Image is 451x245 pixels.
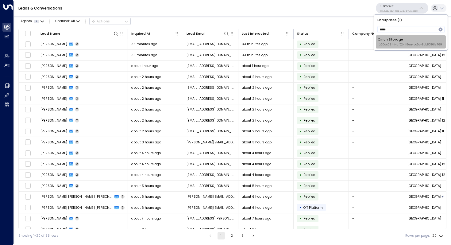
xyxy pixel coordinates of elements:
[34,20,39,23] span: 2
[187,162,235,166] span: niklas.reinius@gmail.com
[25,227,31,232] span: Toggle select row
[131,96,161,101] span: about 2 hours ago
[18,233,58,238] div: Showing 1-20 of 55 rows
[405,233,430,238] label: Rows per page:
[131,216,161,221] span: about 7 hours ago
[242,107,272,112] span: about 2 hours ago
[131,194,161,199] span: about 6 hours ago
[407,53,445,57] span: Dublin 12
[349,104,404,115] td: -
[242,31,285,37] div: Last Interacted
[407,151,441,155] span: Belfast
[25,52,31,58] span: Toggle select row
[297,31,340,37] div: Status
[218,232,225,239] button: page 1
[25,74,31,80] span: Toggle select row
[75,216,79,220] span: 2
[239,232,246,239] button: Go to page 3
[349,93,404,104] td: -
[242,75,272,79] span: about 2 hours ago
[25,41,31,47] span: Toggle select row
[242,96,272,101] span: about 2 hours ago
[242,53,268,57] span: 33 minutes ago
[187,140,235,145] span: tyler@tylerjohnson.com
[349,224,404,235] td: -
[299,84,302,92] div: •
[299,40,302,48] div: •
[187,205,235,210] span: kennedy.annemarie@gmail.com
[75,184,79,188] span: 2
[75,75,79,79] span: 2
[303,173,315,177] span: Replied
[303,151,315,155] span: Replied
[242,151,271,155] span: about 4 hours ago
[131,107,161,112] span: about 2 hours ago
[53,18,82,25] button: Channel:All
[407,194,441,199] span: Galway
[242,129,272,134] span: about 2 hours ago
[376,3,428,14] button: U Store It58c4b32c-92b1-4356-be9b-1247e2c02228
[299,138,302,146] div: •
[242,205,272,210] span: about 6 hours ago
[303,64,315,68] span: Replied
[187,42,235,46] span: dareckipl@icloud.com
[89,18,131,25] div: Button group with a nested menu
[349,39,404,50] td: -
[40,31,119,37] div: Lead Name
[131,31,150,37] div: Inquired At
[349,61,404,72] td: -
[131,85,161,90] span: about 2 hours ago
[376,17,446,24] p: Enterprises ( 1 )
[242,216,271,221] span: about 7 hours ago
[131,140,161,145] span: about 3 hours ago
[40,96,67,101] span: Annmarie ocallaghan
[18,6,62,11] a: Leads & Conversations
[71,19,75,23] span: All
[242,42,268,46] span: 33 minutes ago
[25,183,31,189] span: Toggle select row
[187,184,235,188] span: mioaracurila@gmail.com
[131,64,158,68] span: about 1 hour ago
[378,43,442,47] span: ID: 20dc0344-df52-49ea-bc2a-8bb80861e769
[21,20,32,23] span: Agents
[75,129,79,133] span: 2
[349,148,404,159] td: -
[407,118,445,123] span: Dublin 12
[228,232,236,239] button: Go to page 2
[131,42,157,46] span: 35 minutes ago
[299,127,302,135] div: •
[25,161,31,167] span: Toggle select row
[131,118,161,123] span: about 2 hours ago
[349,72,404,82] td: -
[242,194,272,199] span: about 6 hours ago
[407,85,441,90] span: Belfast
[250,232,257,239] button: Go to next page
[25,194,31,200] span: Toggle select row
[40,85,67,90] span: Stephen Turner
[407,140,441,145] span: Galway
[40,173,67,177] span: Hannah French
[187,129,235,134] span: viosimc@gmail.com
[40,140,67,145] span: Tyler Johnson
[242,162,271,166] span: about 4 hours ago
[75,162,79,166] span: 2
[25,85,31,91] span: Toggle select row
[297,31,309,37] div: Status
[40,53,67,57] span: Kim Brady
[242,118,272,123] span: about 2 hours ago
[75,64,79,68] span: 2
[121,206,125,210] span: 2
[187,75,235,79] span: robertangland@icloud.com
[131,184,161,188] span: about 5 hours ago
[40,129,67,134] span: simon kowal
[187,107,235,112] span: jcbyrnes6626@gmail.com
[242,173,271,177] span: about 4 hours ago
[303,205,323,210] span: Off Platform
[432,232,445,239] div: 20
[242,140,272,145] span: about 3 hours ago
[75,140,79,144] span: 2
[75,173,79,177] span: 2
[299,171,302,179] div: •
[25,63,31,69] span: Toggle select row
[131,151,161,155] span: about 4 hours ago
